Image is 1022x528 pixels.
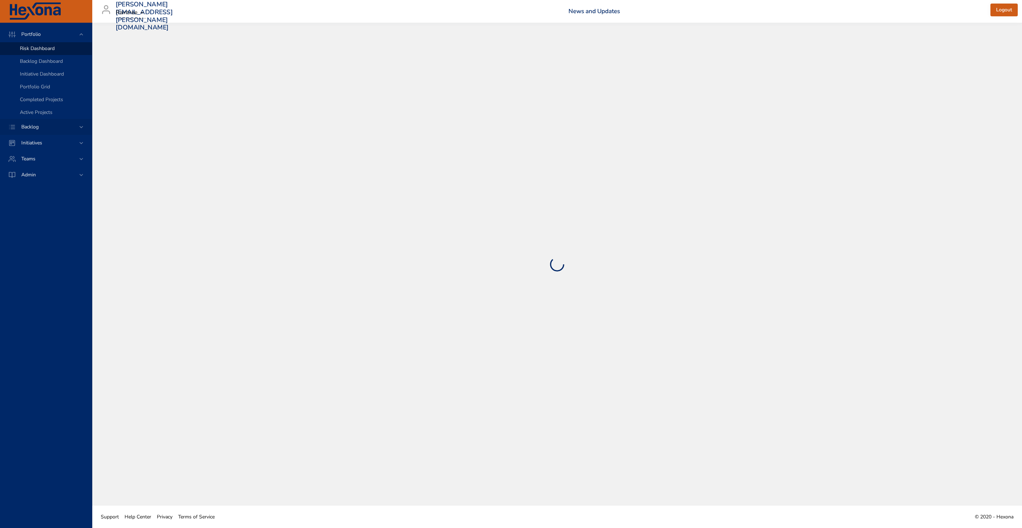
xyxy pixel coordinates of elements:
span: Backlog [16,123,44,130]
span: Initiatives [16,139,48,146]
div: Raintree [116,7,146,18]
a: Help Center [122,509,154,525]
span: Backlog Dashboard [20,58,63,65]
span: Active Projects [20,109,53,116]
span: Terms of Service [178,513,215,520]
a: Privacy [154,509,175,525]
a: Support [98,509,122,525]
span: Support [101,513,119,520]
span: Privacy [157,513,172,520]
span: Completed Projects [20,96,63,103]
span: © 2020 - Hexona [975,513,1013,520]
span: Portfolio Grid [20,83,50,90]
a: Terms of Service [175,509,218,525]
img: Hexona [9,2,62,20]
span: Risk Dashboard [20,45,55,52]
span: Admin [16,171,42,178]
span: Portfolio [16,31,46,38]
a: News and Updates [568,7,620,15]
span: Initiative Dashboard [20,71,64,77]
span: Help Center [125,513,151,520]
span: Logout [996,6,1012,15]
h3: [PERSON_NAME][EMAIL_ADDRESS][PERSON_NAME][DOMAIN_NAME] [116,1,173,31]
span: Teams [16,155,41,162]
button: Logout [990,4,1018,17]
